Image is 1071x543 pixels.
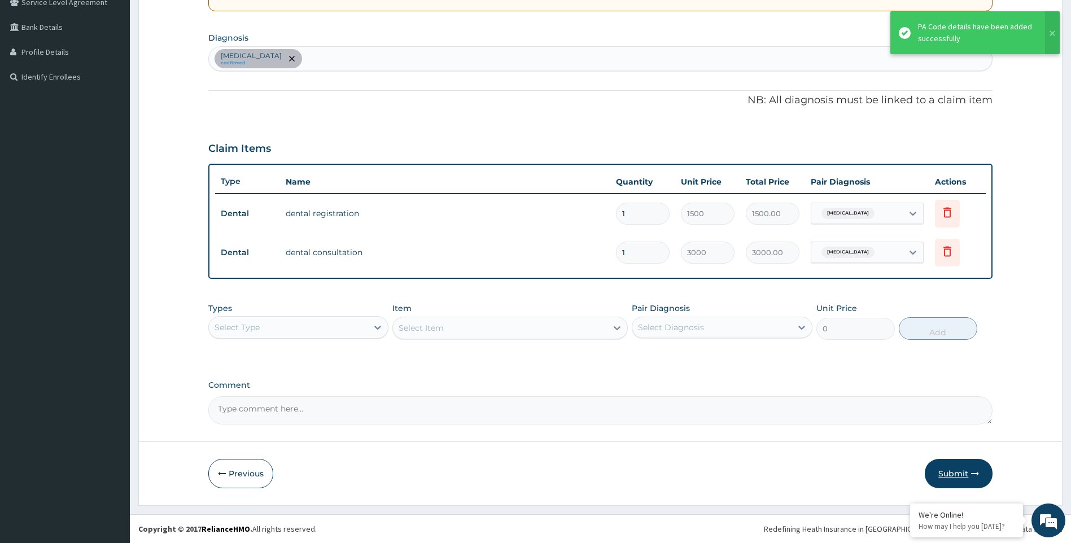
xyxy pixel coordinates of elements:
[208,304,232,313] label: Types
[215,242,280,263] td: Dental
[65,142,156,256] span: We're online!
[675,170,740,193] th: Unit Price
[6,308,215,348] textarea: Type your message and hit 'Enter'
[638,322,704,333] div: Select Diagnosis
[221,51,282,60] p: [MEDICAL_DATA]
[929,170,986,193] th: Actions
[280,170,611,193] th: Name
[280,241,611,264] td: dental consultation
[208,93,993,108] p: NB: All diagnosis must be linked to a claim item
[919,522,1015,531] p: How may I help you today?
[925,459,993,488] button: Submit
[740,170,805,193] th: Total Price
[821,247,875,258] span: [MEDICAL_DATA]
[130,514,1071,543] footer: All rights reserved.
[816,303,857,314] label: Unit Price
[919,510,1015,520] div: We're Online!
[632,303,690,314] label: Pair Diagnosis
[202,524,250,534] a: RelianceHMO
[610,170,675,193] th: Quantity
[208,459,273,488] button: Previous
[208,143,271,155] h3: Claim Items
[821,208,875,219] span: [MEDICAL_DATA]
[208,380,993,390] label: Comment
[764,523,1063,535] div: Redefining Heath Insurance in [GEOGRAPHIC_DATA] using Telemedicine and Data Science!
[215,203,280,224] td: Dental
[21,56,46,85] img: d_794563401_company_1708531726252_794563401
[918,21,1034,45] div: PA Code details have been added successfully
[805,170,929,193] th: Pair Diagnosis
[215,171,280,192] th: Type
[280,202,611,225] td: dental registration
[215,322,260,333] div: Select Type
[185,6,212,33] div: Minimize live chat window
[287,54,297,64] span: remove selection option
[392,303,412,314] label: Item
[221,60,282,66] small: confirmed
[138,524,252,534] strong: Copyright © 2017 .
[208,32,248,43] label: Diagnosis
[59,63,190,78] div: Chat with us now
[899,317,977,340] button: Add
